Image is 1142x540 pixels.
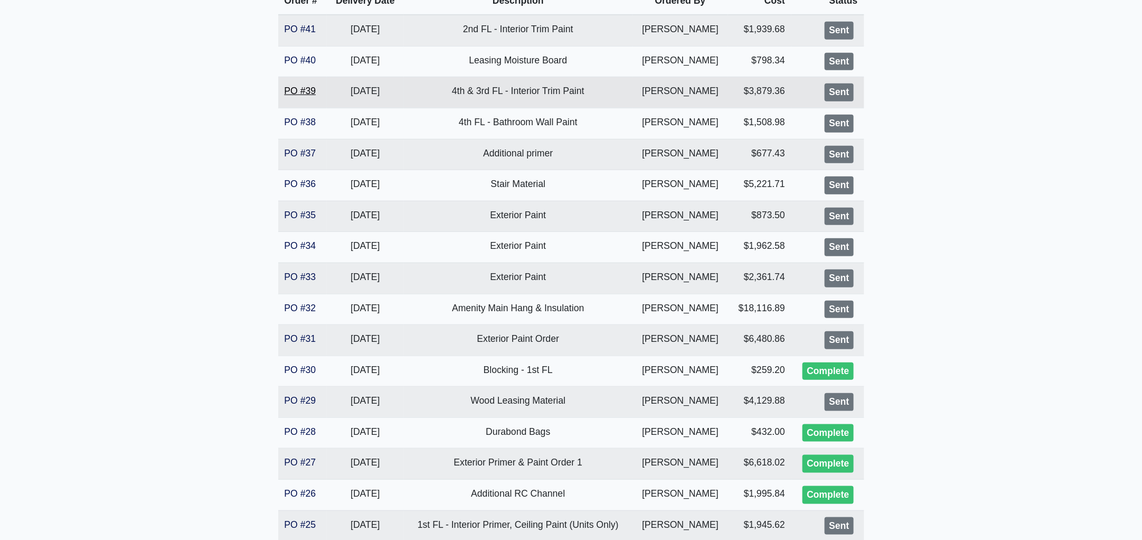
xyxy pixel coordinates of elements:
div: Sent [825,146,853,164]
td: [DATE] [327,294,403,325]
td: [PERSON_NAME] [633,263,728,294]
td: [DATE] [327,46,403,77]
div: Sent [825,301,853,319]
div: Sent [825,331,853,349]
a: PO #39 [285,86,316,96]
td: $3,879.36 [728,77,791,108]
td: Additional RC Channel [404,480,633,511]
td: [PERSON_NAME] [633,325,728,356]
td: [DATE] [327,480,403,511]
td: $6,618.02 [728,449,791,480]
a: PO #36 [285,179,316,189]
td: [DATE] [327,77,403,108]
div: Sent [825,393,853,411]
a: PO #37 [285,148,316,159]
td: $18,116.89 [728,294,791,325]
td: Exterior Paint [404,201,633,232]
td: 4th & 3rd FL - Interior Trim Paint [404,77,633,108]
td: $798.34 [728,46,791,77]
td: $259.20 [728,356,791,387]
td: $1,995.84 [728,480,791,511]
a: PO #31 [285,333,316,344]
td: [PERSON_NAME] [633,201,728,232]
a: PO #25 [285,519,316,530]
div: Sent [825,22,853,40]
div: Complete [803,486,853,504]
td: $432.00 [728,417,791,449]
td: Exterior Paint [404,232,633,263]
a: PO #41 [285,24,316,34]
td: $873.50 [728,201,791,232]
td: [PERSON_NAME] [633,139,728,170]
td: 2nd FL - Interior Trim Paint [404,15,633,46]
td: Durabond Bags [404,417,633,449]
td: [DATE] [327,356,403,387]
td: [DATE] [327,170,403,201]
td: $1,508.98 [728,108,791,139]
td: [PERSON_NAME] [633,480,728,511]
div: Complete [803,362,853,380]
td: Stair Material [404,170,633,201]
td: [PERSON_NAME] [633,387,728,418]
a: PO #30 [285,365,316,375]
a: PO #26 [285,488,316,499]
div: Sent [825,115,853,133]
a: PO #34 [285,240,316,251]
a: PO #29 [285,395,316,406]
td: [DATE] [327,387,403,418]
a: PO #32 [285,303,316,313]
td: Exterior Paint [404,263,633,294]
td: Additional primer [404,139,633,170]
td: $4,129.88 [728,387,791,418]
div: Sent [825,238,853,256]
td: [DATE] [327,449,403,480]
div: Sent [825,517,853,535]
div: Sent [825,208,853,226]
td: $5,221.71 [728,170,791,201]
td: [PERSON_NAME] [633,232,728,263]
td: $2,361.74 [728,263,791,294]
td: [DATE] [327,108,403,139]
td: [DATE] [327,325,403,356]
a: PO #27 [285,457,316,468]
td: [DATE] [327,15,403,46]
td: [DATE] [327,417,403,449]
td: [PERSON_NAME] [633,449,728,480]
td: [PERSON_NAME] [633,294,728,325]
td: [DATE] [327,201,403,232]
td: [DATE] [327,139,403,170]
td: Exterior Paint Order [404,325,633,356]
div: Sent [825,176,853,194]
td: [PERSON_NAME] [633,15,728,46]
td: [PERSON_NAME] [633,170,728,201]
td: $677.43 [728,139,791,170]
td: Wood Leasing Material [404,387,633,418]
td: $1,962.58 [728,232,791,263]
td: [DATE] [327,232,403,263]
td: Leasing Moisture Board [404,46,633,77]
td: Exterior Primer & Paint Order 1 [404,449,633,480]
a: PO #33 [285,272,316,282]
div: Complete [803,424,853,442]
td: [PERSON_NAME] [633,356,728,387]
td: [PERSON_NAME] [633,108,728,139]
a: PO #35 [285,210,316,220]
a: PO #40 [285,55,316,66]
a: PO #28 [285,426,316,437]
td: [DATE] [327,263,403,294]
td: [PERSON_NAME] [633,417,728,449]
td: Amenity Main Hang & Insulation [404,294,633,325]
td: [PERSON_NAME] [633,77,728,108]
div: Sent [825,269,853,287]
div: Sent [825,53,853,71]
td: Blocking - 1st FL [404,356,633,387]
div: Sent [825,83,853,101]
div: Complete [803,455,853,473]
td: $6,480.86 [728,325,791,356]
td: $1,939.68 [728,15,791,46]
a: PO #38 [285,117,316,127]
td: [PERSON_NAME] [633,46,728,77]
td: 4th FL - Bathroom Wall Paint [404,108,633,139]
